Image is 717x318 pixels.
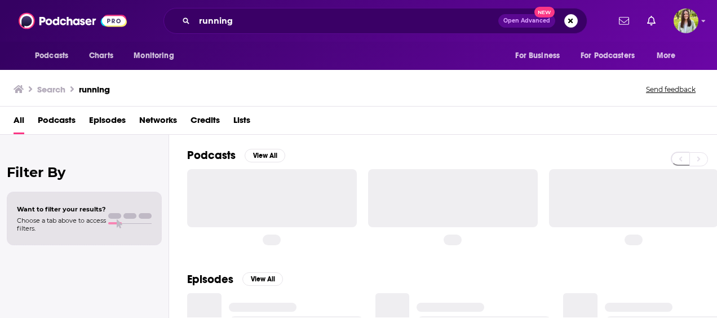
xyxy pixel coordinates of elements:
span: Logged in as meaghanyoungblood [674,8,698,33]
span: Open Advanced [503,18,550,24]
button: open menu [507,45,574,67]
h2: Filter By [7,164,162,180]
button: View All [242,272,283,286]
button: open menu [573,45,651,67]
span: Want to filter your results? [17,205,106,213]
a: PodcastsView All [187,148,285,162]
span: For Podcasters [581,48,635,64]
span: New [534,7,555,17]
span: Monitoring [134,48,174,64]
img: User Profile [674,8,698,33]
a: Networks [139,111,177,134]
img: Podchaser - Follow, Share and Rate Podcasts [19,10,127,32]
h2: Podcasts [187,148,236,162]
div: Search podcasts, credits, & more... [163,8,587,34]
a: Podcasts [38,111,76,134]
h2: Episodes [187,272,233,286]
a: Credits [191,111,220,134]
span: For Business [515,48,560,64]
a: Show notifications dropdown [643,11,660,30]
button: View All [245,149,285,162]
h3: Search [37,84,65,95]
button: open menu [649,45,690,67]
span: More [657,48,676,64]
button: Show profile menu [674,8,698,33]
span: Choose a tab above to access filters. [17,217,106,232]
h3: running [79,84,110,95]
a: Show notifications dropdown [614,11,634,30]
a: Charts [82,45,120,67]
input: Search podcasts, credits, & more... [194,12,498,30]
a: EpisodesView All [187,272,283,286]
a: All [14,111,24,134]
button: open menu [27,45,83,67]
button: Open AdvancedNew [498,14,555,28]
button: Send feedback [643,85,699,94]
a: Lists [233,111,250,134]
a: Episodes [89,111,126,134]
span: Charts [89,48,113,64]
button: open menu [126,45,188,67]
span: Podcasts [35,48,68,64]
